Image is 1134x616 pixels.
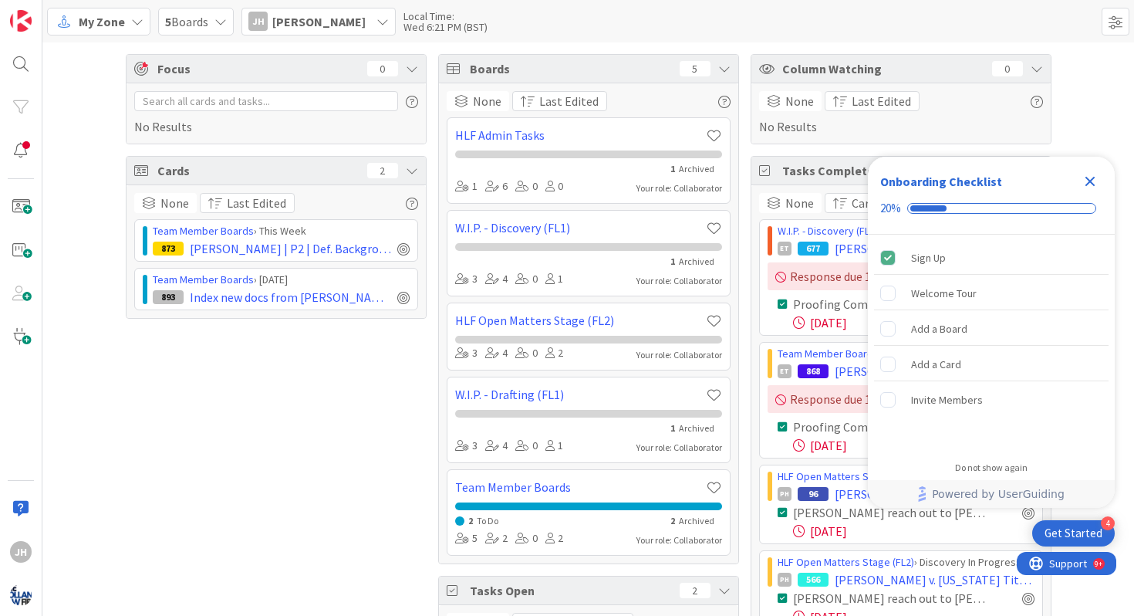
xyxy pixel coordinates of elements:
[455,530,478,547] div: 5
[778,487,791,501] div: PH
[545,178,563,195] div: 0
[455,385,706,404] a: W.I.P. - Drafting (FL1)
[679,163,714,174] span: Archived
[485,345,508,362] div: 4
[778,364,791,378] div: ET
[874,383,1109,417] div: Invite Members is incomplete.
[759,91,1043,136] div: No Results
[793,503,988,522] div: [PERSON_NAME] reach out to [PERSON_NAME] and set strategy session with [PERSON_NAME] work under [...
[778,347,879,360] a: Team Member Boards
[852,194,937,212] span: Card Last Edited
[825,91,920,111] button: Last Edited
[768,262,1034,290] div: Response due 10/4
[272,12,366,31] span: [PERSON_NAME]
[367,163,398,178] div: 2
[78,6,86,19] div: 9+
[153,272,254,286] a: Team Member Boards
[670,256,675,267] span: 1
[911,320,967,338] div: Add a Board
[545,438,563,455] div: 1
[932,485,1065,503] span: Powered by UserGuiding
[793,522,1034,540] div: [DATE]
[455,271,478,288] div: 3
[190,239,391,258] span: [PERSON_NAME] | P2 | Def. Background Investigation
[880,201,1102,215] div: Checklist progress: 20%
[868,235,1115,452] div: Checklist items
[793,589,988,608] div: [PERSON_NAME] reach out to [PERSON_NAME] and set strategy session with [PERSON_NAME] work under [...
[477,515,498,526] span: To Do
[515,345,538,362] div: 0
[880,201,901,215] div: 20%
[911,284,977,303] div: Welcome Tour
[485,438,508,455] div: 4
[200,193,295,213] button: Last Edited
[153,223,410,239] div: › This Week
[880,172,1002,191] div: Onboarding Checklist
[785,92,814,110] span: None
[455,178,478,195] div: 1
[778,469,914,483] a: HLF Open Matters Stage (FL2)
[485,271,508,288] div: 4
[835,239,1034,258] span: [PERSON_NAME] v. Arrive Odenton - Initial Discovery Requests on Genesis
[874,347,1109,381] div: Add a Card is incomplete.
[778,573,791,587] div: PH
[793,418,988,436] div: Proofing Complete (assign QC Complete Task to appropriate atty when done)
[778,555,914,569] a: HLF Open Matters Stage (FL2)
[955,462,1028,474] div: Do not show again
[636,348,722,362] div: Your role: Collaborator
[160,194,189,212] span: None
[778,242,791,256] div: ET
[515,438,538,455] div: 0
[670,163,675,174] span: 1
[455,126,706,144] a: HLF Admin Tasks
[473,92,501,110] span: None
[798,364,829,378] div: 868
[512,91,607,111] button: Last Edited
[636,533,722,547] div: Your role: Collaborator
[876,480,1107,508] a: Powered by UserGuiding
[157,161,359,180] span: Cards
[455,345,478,362] div: 3
[768,385,1034,413] div: Response due 10/4
[636,274,722,288] div: Your role: Collaborator
[680,61,710,76] div: 5
[485,178,508,195] div: 6
[1101,516,1115,530] div: 4
[1045,526,1102,541] div: Get Started
[835,485,972,503] span: [PERSON_NAME] ID Theft
[785,194,814,212] span: None
[778,223,1034,239] div: › Waiting on Response
[79,12,125,31] span: My Zone
[874,241,1109,275] div: Sign Up is complete.
[515,271,538,288] div: 0
[515,530,538,547] div: 0
[798,573,829,587] div: 566
[10,541,32,563] div: JH
[1032,520,1115,547] div: Open Get Started checklist, remaining modules: 4
[798,242,829,256] div: 677
[455,478,706,496] a: Team Member Boards
[679,422,714,434] span: Archived
[10,584,32,606] img: avatar
[868,157,1115,508] div: Checklist Container
[153,242,184,256] div: 873
[190,288,391,306] span: Index new docs from [PERSON_NAME]
[874,276,1109,310] div: Welcome Tour is incomplete.
[515,178,538,195] div: 0
[679,256,714,267] span: Archived
[248,12,268,31] div: JH
[153,272,410,288] div: › [DATE]
[778,554,1034,570] div: › Discovery In Progress
[782,59,984,78] span: Column Watching
[134,91,418,136] div: No Results
[153,290,184,304] div: 893
[455,311,706,330] a: HLF Open Matters Stage (FL2)
[367,61,398,76] div: 0
[778,346,1034,362] div: › Waiting / Stuck
[782,161,984,180] span: Tasks Completed
[403,11,488,22] div: Local Time:
[798,487,829,501] div: 96
[911,249,946,267] div: Sign Up
[539,92,599,110] span: Last Edited
[157,59,355,78] span: Focus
